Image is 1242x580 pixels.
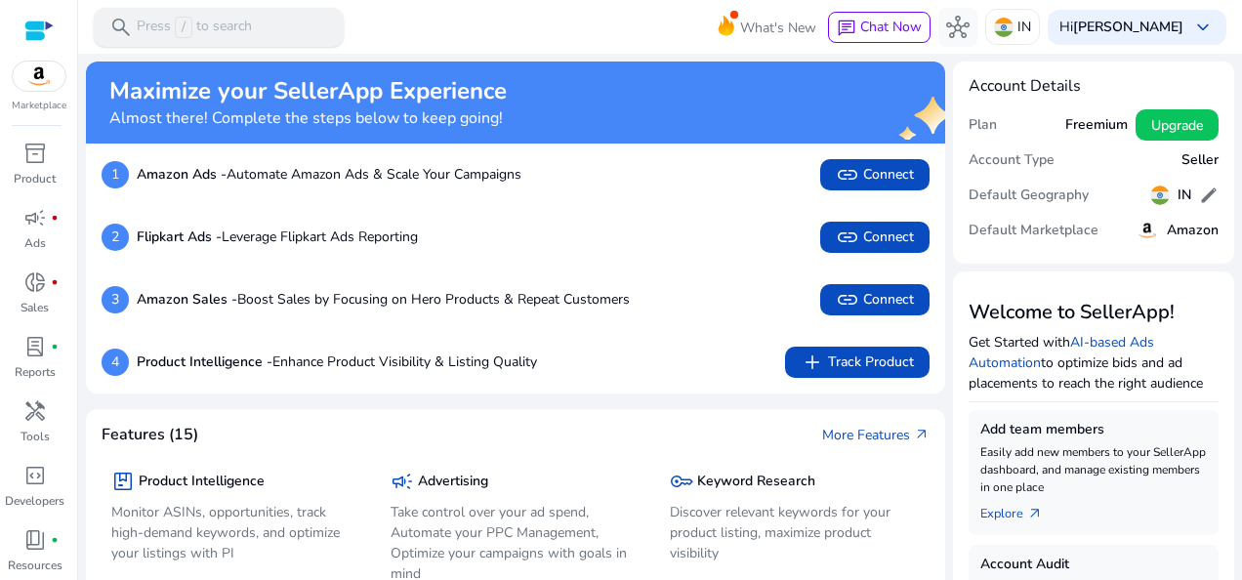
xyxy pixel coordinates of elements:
h5: Default Marketplace [969,223,1098,239]
h5: Plan [969,117,997,134]
span: link [836,288,859,311]
p: IN [1017,10,1031,44]
h5: Keyword Research [697,474,815,490]
h5: IN [1178,187,1191,204]
p: Press to search [137,17,252,38]
span: lab_profile [23,335,47,358]
p: Leverage Flipkart Ads Reporting [137,227,418,247]
button: chatChat Now [828,12,931,43]
span: Chat Now [860,18,922,36]
p: Product [14,170,56,187]
img: in.svg [1150,186,1170,205]
span: Upgrade [1151,115,1203,136]
span: donut_small [23,270,47,294]
p: Hi [1059,21,1183,34]
b: [PERSON_NAME] [1073,18,1183,36]
h4: Features (15) [102,426,198,444]
span: link [836,163,859,186]
img: amazon.svg [13,62,65,91]
b: Product Intelligence - [137,352,272,371]
b: Flipkart Ads - [137,228,222,246]
h5: Add team members [980,422,1207,438]
a: More Featuresarrow_outward [822,425,930,445]
img: amazon.svg [1136,219,1159,242]
span: code_blocks [23,464,47,487]
span: keyboard_arrow_down [1191,16,1215,39]
span: fiber_manual_record [51,343,59,351]
span: Connect [836,226,914,249]
img: in.svg [994,18,1014,37]
h5: Product Intelligence [139,474,265,490]
button: linkConnect [820,222,930,253]
h5: Seller [1181,152,1219,169]
p: Get Started with to optimize bids and ad placements to reach the right audience [969,332,1219,394]
p: 1 [102,161,129,188]
h5: Default Geography [969,187,1089,204]
p: Enhance Product Visibility & Listing Quality [137,352,537,372]
a: Explorearrow_outward [980,496,1058,523]
span: fiber_manual_record [51,278,59,286]
p: Automate Amazon Ads & Scale Your Campaigns [137,164,521,185]
h3: Welcome to SellerApp! [969,301,1219,324]
span: key [670,470,693,493]
p: Boost Sales by Focusing on Hero Products & Repeat Customers [137,289,630,310]
span: add [801,351,824,374]
h5: Freemium [1065,117,1128,134]
span: Connect [836,288,914,311]
a: AI-based Ads Automation [969,333,1154,372]
span: edit [1199,186,1219,205]
span: fiber_manual_record [51,536,59,544]
p: Marketplace [12,99,66,113]
h4: Account Details [969,77,1219,96]
span: / [175,17,192,38]
span: arrow_outward [1027,506,1043,521]
span: Track Product [801,351,914,374]
h2: Maximize your SellerApp Experience [109,77,507,105]
b: Amazon Sales - [137,290,237,309]
button: linkConnect [820,284,930,315]
button: linkConnect [820,159,930,190]
button: Upgrade [1136,109,1219,141]
span: inventory_2 [23,142,47,165]
p: 4 [102,349,129,376]
span: arrow_outward [914,427,930,442]
b: Amazon Ads - [137,165,227,184]
span: fiber_manual_record [51,214,59,222]
p: 3 [102,286,129,313]
h5: Advertising [418,474,488,490]
p: Reports [15,363,56,381]
span: campaign [391,470,414,493]
p: Discover relevant keywords for your product listing, maximize product visibility [670,502,920,563]
h4: Almost there! Complete the steps below to keep going! [109,109,507,128]
p: Tools [21,428,50,445]
p: Resources [8,557,62,574]
p: Monitor ASINs, opportunities, track high-demand keywords, and optimize your listings with PI [111,502,361,563]
span: search [109,16,133,39]
span: book_4 [23,528,47,552]
span: link [836,226,859,249]
span: What's New [740,11,816,45]
span: package [111,470,135,493]
span: campaign [23,206,47,229]
span: handyman [23,399,47,423]
span: chat [837,19,856,38]
h5: Account Type [969,152,1055,169]
p: Developers [5,492,64,510]
button: hub [938,8,977,47]
span: hub [946,16,970,39]
p: Ads [24,234,46,252]
button: addTrack Product [785,347,930,378]
h5: Amazon [1167,223,1219,239]
p: Sales [21,299,49,316]
h5: Account Audit [980,557,1207,573]
p: 2 [102,224,129,251]
p: Easily add new members to your SellerApp dashboard, and manage existing members in one place [980,443,1207,496]
span: Connect [836,163,914,186]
